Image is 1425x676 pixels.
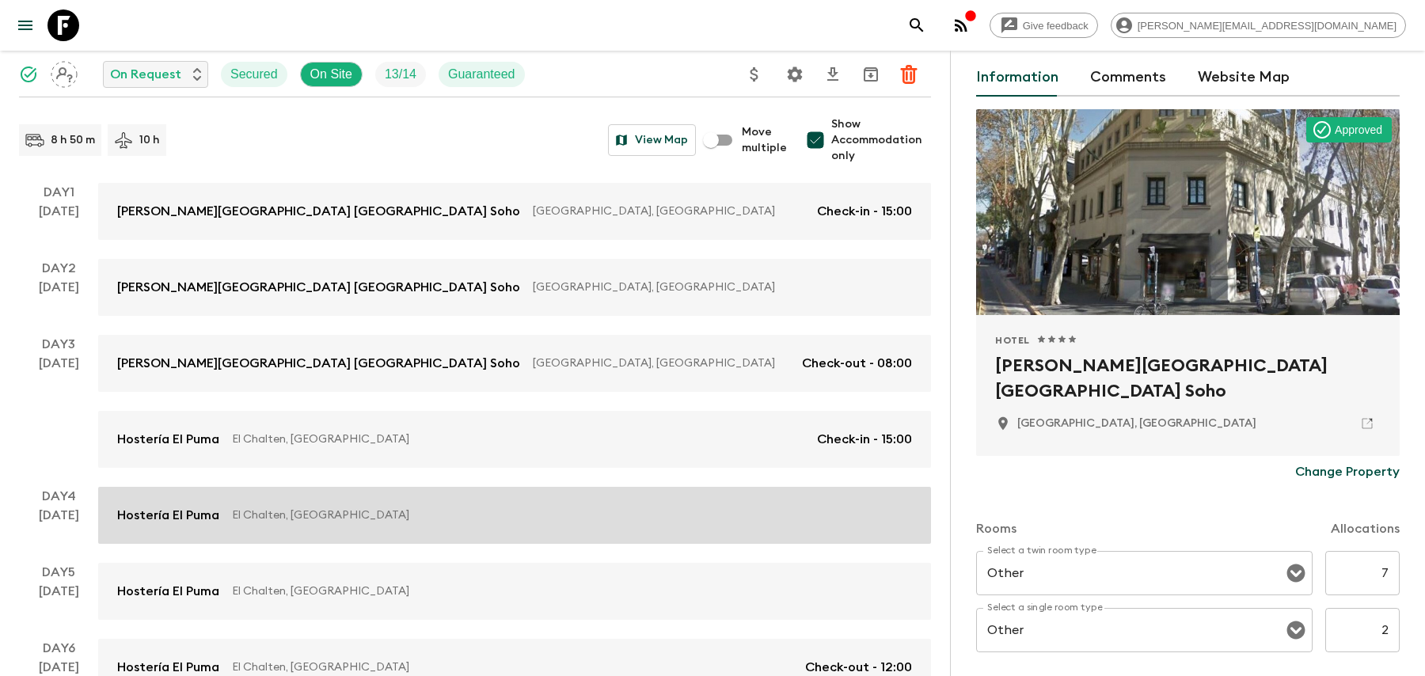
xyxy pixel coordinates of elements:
p: Guaranteed [448,65,515,84]
p: Day 4 [19,487,98,506]
p: Day 3 [19,335,98,354]
span: Hotel [995,334,1030,347]
p: El Chalten, [GEOGRAPHIC_DATA] [232,431,804,447]
a: Hostería El PumaEl Chalten, [GEOGRAPHIC_DATA] [98,563,931,620]
a: Give feedback [990,13,1098,38]
p: Buenos Aires, Argentina [1017,416,1256,431]
button: Settings [779,59,811,90]
div: [DATE] [39,278,79,316]
button: menu [9,9,41,41]
span: [PERSON_NAME][EMAIL_ADDRESS][DOMAIN_NAME] [1129,20,1405,32]
p: Check-in - 15:00 [817,202,912,221]
p: [PERSON_NAME][GEOGRAPHIC_DATA] [GEOGRAPHIC_DATA] Soho [117,202,520,221]
p: Rooms [976,519,1016,538]
div: On Site [300,62,363,87]
div: Photo of Nuss Hotel Buenos Aires Soho [976,109,1400,315]
p: [PERSON_NAME][GEOGRAPHIC_DATA] [GEOGRAPHIC_DATA] Soho [117,354,520,373]
p: El Chalten, [GEOGRAPHIC_DATA] [232,659,792,675]
button: search adventures [901,9,933,41]
button: Download CSV [817,59,849,90]
button: Website Map [1198,59,1290,97]
div: Secured [221,62,287,87]
span: Give feedback [1014,20,1097,32]
p: Check-out - 08:00 [802,354,912,373]
p: Check-in - 15:00 [817,430,912,449]
p: El Chalten, [GEOGRAPHIC_DATA] [232,583,899,599]
p: [PERSON_NAME][GEOGRAPHIC_DATA] [GEOGRAPHIC_DATA] Soho [117,278,520,297]
p: [GEOGRAPHIC_DATA], [GEOGRAPHIC_DATA] [533,279,899,295]
span: Move multiple [742,124,787,156]
div: [DATE] [39,202,79,240]
button: Open [1285,562,1307,584]
p: Approved [1335,122,1382,138]
p: El Chalten, [GEOGRAPHIC_DATA] [232,507,899,523]
button: Change Property [1295,456,1400,488]
h2: [PERSON_NAME][GEOGRAPHIC_DATA] [GEOGRAPHIC_DATA] Soho [995,353,1381,404]
a: Hostería El PumaEl Chalten, [GEOGRAPHIC_DATA]Check-in - 15:00 [98,411,931,468]
p: Day 1 [19,183,98,202]
p: 8 h 50 m [51,132,95,148]
p: Change Property [1295,462,1400,481]
p: [GEOGRAPHIC_DATA], [GEOGRAPHIC_DATA] [533,355,789,371]
svg: Synced Successfully [19,65,38,84]
button: Information [976,59,1058,97]
button: View Map [608,124,696,156]
div: [DATE] [39,506,79,544]
button: Open [1285,619,1307,641]
label: Select a single room type [987,601,1103,614]
p: Hostería El Puma [117,506,219,525]
p: Day 5 [19,563,98,582]
p: Hostería El Puma [117,582,219,601]
button: Update Price, Early Bird Discount and Costs [739,59,770,90]
a: Hostería El PumaEl Chalten, [GEOGRAPHIC_DATA] [98,487,931,544]
div: [DATE] [39,582,79,620]
p: Day 6 [19,639,98,658]
p: On Site [310,65,352,84]
p: [GEOGRAPHIC_DATA], [GEOGRAPHIC_DATA] [533,203,804,219]
p: On Request [110,65,181,84]
div: [DATE] [39,354,79,468]
a: [PERSON_NAME][GEOGRAPHIC_DATA] [GEOGRAPHIC_DATA] Soho[GEOGRAPHIC_DATA], [GEOGRAPHIC_DATA]Check-in... [98,183,931,240]
span: Assign pack leader [51,66,78,78]
label: Select a twin room type [987,544,1096,557]
button: Comments [1090,59,1166,97]
span: Show Accommodation only [831,116,931,164]
p: Allocations [1331,519,1400,538]
a: [PERSON_NAME][GEOGRAPHIC_DATA] [GEOGRAPHIC_DATA] Soho[GEOGRAPHIC_DATA], [GEOGRAPHIC_DATA]Check-ou... [98,335,931,392]
p: 13 / 14 [385,65,416,84]
p: Hostería El Puma [117,430,219,449]
button: Archive (Completed, Cancelled or Unsynced Departures only) [855,59,887,90]
p: Secured [230,65,278,84]
div: Trip Fill [375,62,426,87]
p: 10 h [139,132,160,148]
p: Day 2 [19,259,98,278]
div: [PERSON_NAME][EMAIL_ADDRESS][DOMAIN_NAME] [1111,13,1406,38]
button: Delete [893,59,925,90]
a: [PERSON_NAME][GEOGRAPHIC_DATA] [GEOGRAPHIC_DATA] Soho[GEOGRAPHIC_DATA], [GEOGRAPHIC_DATA] [98,259,931,316]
